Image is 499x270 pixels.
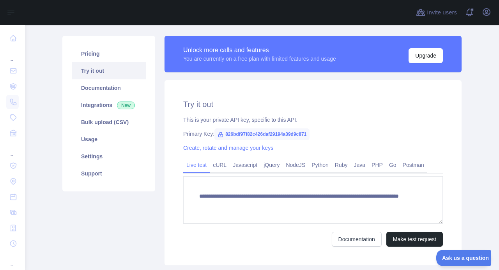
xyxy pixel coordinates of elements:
[72,165,146,182] a: Support
[183,116,443,124] div: This is your private API key, specific to this API.
[72,148,146,165] a: Settings
[183,55,336,63] div: You are currently on a free plan with limited features and usage
[332,159,351,171] a: Ruby
[400,159,427,171] a: Postman
[6,47,19,62] div: ...
[386,159,400,171] a: Go
[283,159,308,171] a: NodeJS
[409,48,443,63] button: Upgrade
[308,159,332,171] a: Python
[72,45,146,62] a: Pricing
[183,159,210,171] a: Live test
[72,62,146,79] a: Try it out
[72,131,146,148] a: Usage
[436,250,491,266] iframe: Toggle Customer Support
[72,96,146,114] a: Integrations New
[6,142,19,157] div: ...
[332,232,382,247] a: Documentation
[386,232,443,247] button: Make test request
[214,128,310,140] span: 826bdf97f82c426daf29194a39d9c871
[183,99,443,110] h2: Try it out
[230,159,260,171] a: Javascript
[117,102,135,109] span: New
[72,114,146,131] a: Bulk upload (CSV)
[183,46,336,55] div: Unlock more calls and features
[427,8,457,17] span: Invite users
[414,6,458,19] button: Invite users
[210,159,230,171] a: cURL
[183,145,273,151] a: Create, rotate and manage your keys
[183,130,443,138] div: Primary Key:
[72,79,146,96] a: Documentation
[6,252,19,268] div: ...
[260,159,283,171] a: jQuery
[351,159,369,171] a: Java
[368,159,386,171] a: PHP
